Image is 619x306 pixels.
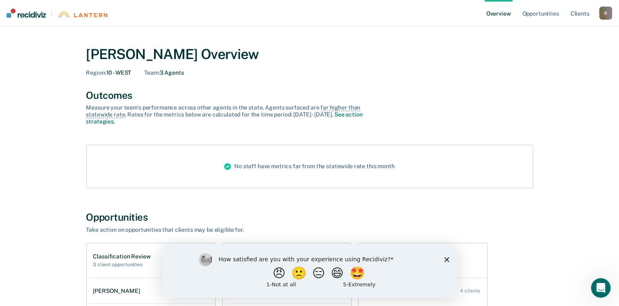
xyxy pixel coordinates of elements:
[591,278,611,298] iframe: Intercom live chat
[86,104,374,125] div: Measure your team’s performance across other agent s in the state. Agent s surfaced are . Rates f...
[218,145,401,188] div: No staff have metrics far from the statewide rate this month
[93,288,143,295] div: [PERSON_NAME]
[86,89,533,101] div: Outcomes
[163,245,457,298] iframe: Survey by Kim from Recidiviz
[93,262,151,267] h2: 3 client opportunities
[7,9,107,18] a: |
[86,46,533,63] div: [PERSON_NAME] Overview
[86,226,374,233] div: Take action on opportunities that clients may be eligible for.
[90,279,215,303] a: [PERSON_NAME] 2 clients
[144,69,159,76] span: Team :
[86,69,106,76] span: Region :
[58,11,107,18] img: Lantern
[144,69,184,76] div: 3 Agents
[46,11,58,18] span: |
[93,253,151,260] h1: Classification Review
[599,7,612,20] button: R
[460,288,481,294] div: 4 clients
[86,211,533,223] div: Opportunities
[86,69,131,76] div: 10 - WEST
[7,9,46,18] img: Recidiviz
[86,111,363,125] a: See action strategies.
[86,104,361,118] span: far higher than statewide rate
